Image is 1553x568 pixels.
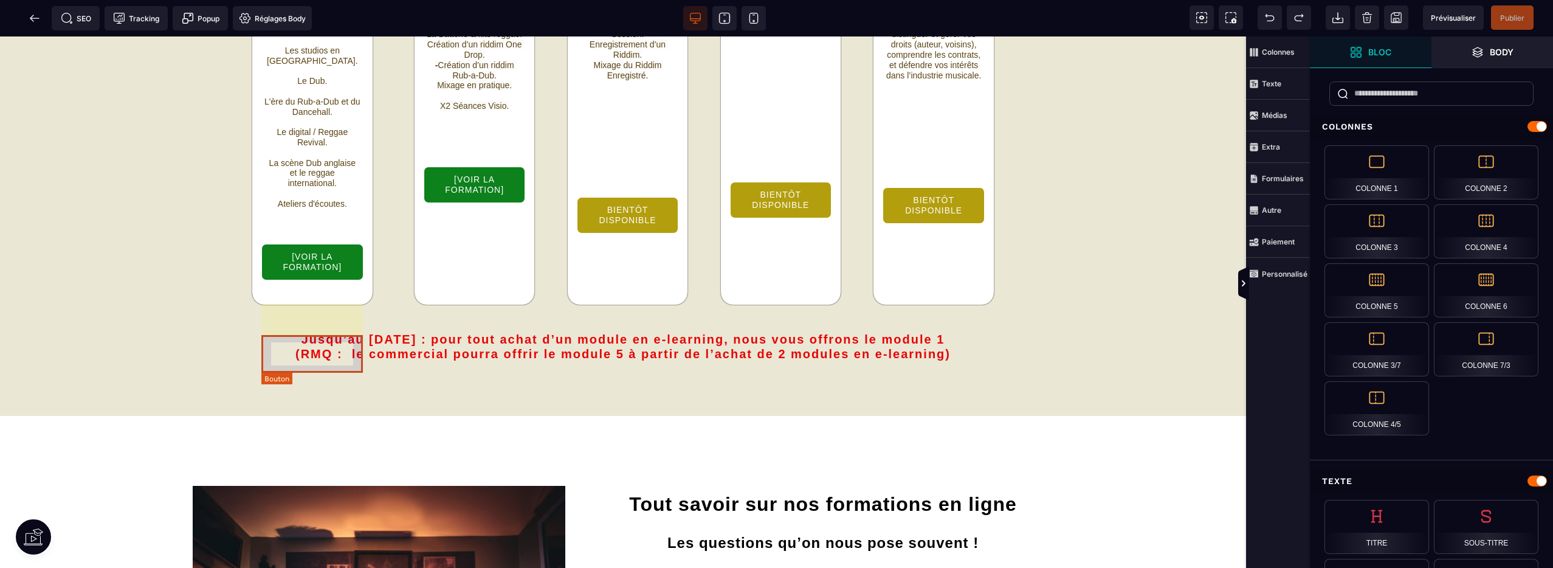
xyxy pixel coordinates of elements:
span: Ouvrir les blocs [1310,36,1431,68]
span: Enregistrement d’un Riddim. [590,3,668,23]
button: BIENTÔT DISPONIBLE [730,145,832,182]
div: Colonne 5 [1324,263,1429,317]
button: [VOIR LA FORMATION] [424,130,526,167]
span: Colonnes [1246,36,1310,68]
span: Aperçu [1423,5,1484,30]
span: Texte [1246,68,1310,100]
span: Création d’un riddim One Drop. [427,3,525,23]
strong: Texte [1262,79,1281,88]
span: Formulaires [1246,163,1310,195]
strong: Autre [1262,206,1281,215]
span: Voir bureau [683,6,708,30]
strong: Paiement [1262,237,1295,246]
strong: Formulaires [1262,174,1304,183]
span: Enregistrer le contenu [1491,5,1534,30]
span: Extra [1246,131,1310,163]
strong: Médias [1262,111,1287,120]
span: Mixage en pratique. X2 Séances Visio. [437,44,512,74]
span: Prévisualiser [1431,13,1476,23]
span: Retour [22,6,47,30]
span: Réglages Body [239,12,306,24]
strong: Body [1490,47,1513,57]
h2: Jusqu’au [DATE] : pour tout achat d’un module en e-learning, nous vous offrons le module 1 (RMQ :... [243,289,1003,331]
span: Autre [1246,195,1310,226]
span: Nettoyage [1355,5,1379,30]
span: Voir mobile [742,6,766,30]
div: Texte [1310,470,1553,493]
span: Popup [182,12,219,24]
div: Colonne 2 [1434,145,1538,199]
span: Enregistrer [1384,5,1408,30]
h1: Tout savoir sur nos formations en ligne [593,449,1053,486]
span: Métadata SEO [52,6,100,30]
div: Sous-titre [1434,500,1538,554]
div: Colonne 4 [1434,204,1538,258]
div: Colonne 1 [1324,145,1429,199]
strong: Bloc [1368,47,1391,57]
span: Importer [1326,5,1350,30]
span: Rétablir [1287,5,1311,30]
span: Créer une alerte modale [173,6,228,30]
span: Paiement [1246,226,1310,258]
button: [VOIR LA FORMATION] [261,207,363,244]
span: Défaire [1258,5,1282,30]
span: Médias [1246,100,1310,131]
button: BIENTÔT DISPONIBLE [883,151,985,187]
span: Ouvrir les calques [1431,36,1553,68]
h1: Les questions qu’on nous pose souvent ! [593,496,1053,518]
span: Voir tablette [712,6,737,30]
div: Colonnes [1310,116,1553,138]
button: BIENTÔT DISPONIBLE [577,161,679,197]
div: Colonne 3/7 [1324,322,1429,376]
span: Personnalisé [1246,258,1310,289]
strong: Colonnes [1262,47,1295,57]
span: Tracking [113,12,159,24]
span: SEO [61,12,91,24]
span: Code de suivi [105,6,168,30]
div: Colonne 7/3 [1434,322,1538,376]
div: Colonne 6 [1434,263,1538,317]
strong: Personnalisé [1262,269,1307,279]
span: Publier [1500,13,1524,23]
span: Capture d'écran [1219,5,1243,30]
b: - [435,24,438,33]
span: Favicon [233,6,312,30]
strong: Extra [1262,142,1280,151]
span: Mixage du Riddim Enregistré. [593,24,664,44]
div: Titre [1324,500,1429,554]
div: Colonne 3 [1324,204,1429,258]
div: Colonne 4/5 [1324,381,1429,435]
span: Voir les composants [1190,5,1214,30]
span: Création d’un riddim Rub-a-Dub. [438,24,516,44]
span: Afficher les vues [1310,266,1322,302]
